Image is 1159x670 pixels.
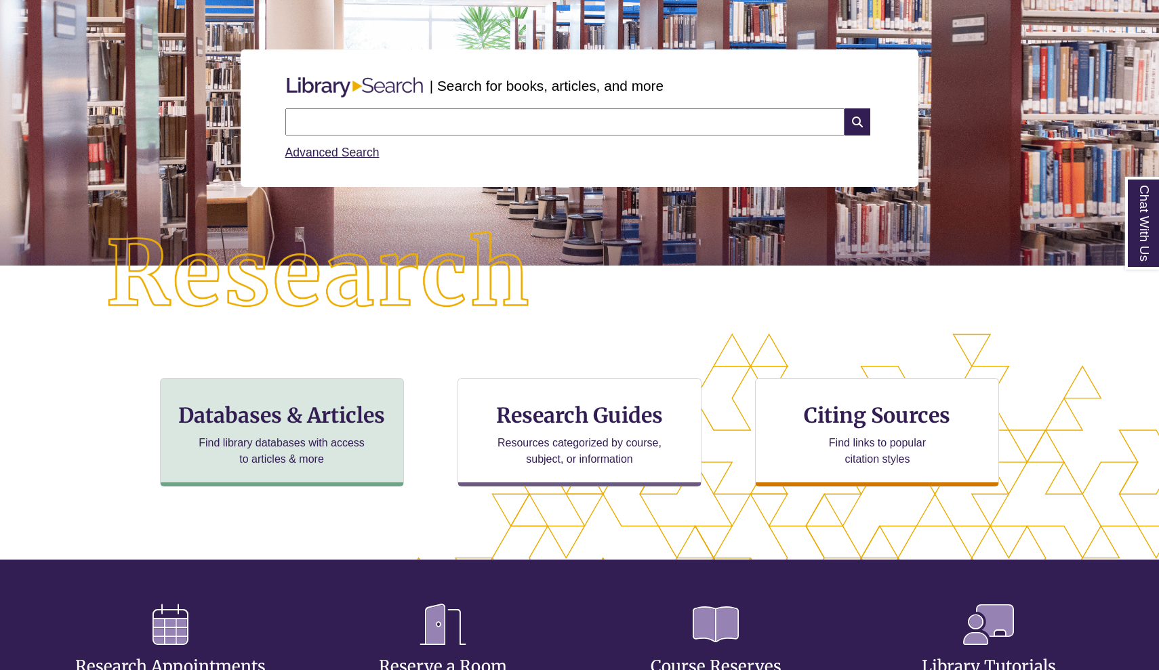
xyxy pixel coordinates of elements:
a: Citing Sources Find links to popular citation styles [755,378,999,486]
h3: Databases & Articles [171,402,392,428]
i: Search [845,108,870,135]
h3: Citing Sources [795,402,960,428]
a: Advanced Search [285,146,380,159]
a: Research Guides Resources categorized by course, subject, or information [457,378,701,486]
img: Research [58,184,580,365]
a: Databases & Articles Find library databases with access to articles & more [160,378,404,486]
p: Find library databases with access to articles & more [193,435,370,467]
p: Resources categorized by course, subject, or information [491,435,668,467]
p: | Search for books, articles, and more [430,75,664,96]
img: Libary Search [280,72,430,103]
h3: Research Guides [469,402,690,428]
p: Find links to popular citation styles [811,435,943,467]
